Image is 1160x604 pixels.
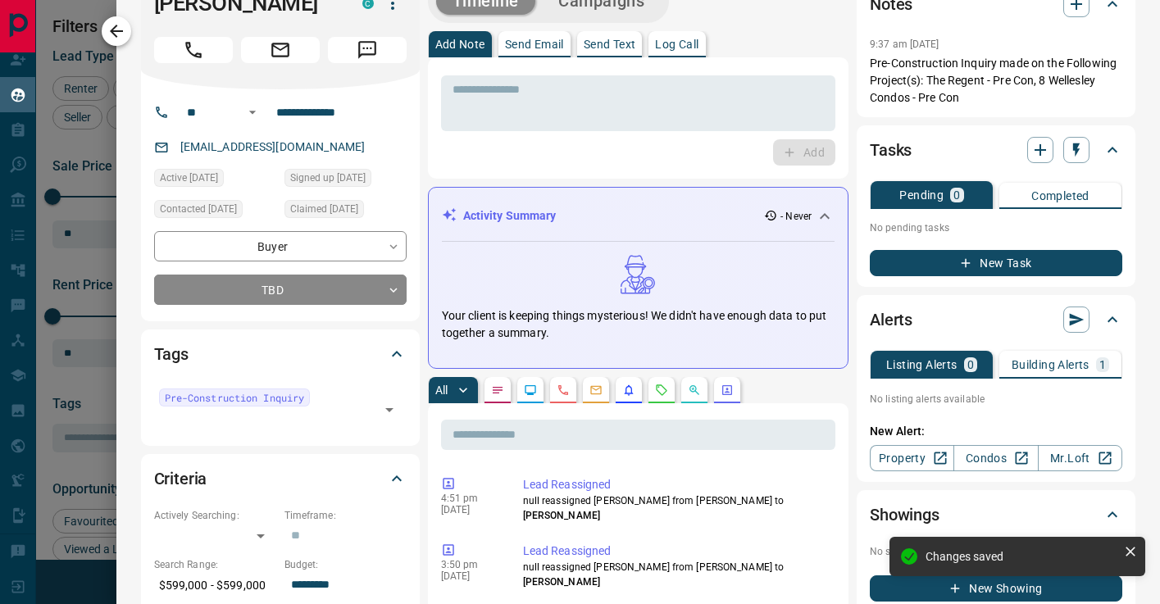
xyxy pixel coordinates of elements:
div: Activity Summary- Never [442,201,835,231]
p: Activity Summary [463,207,557,225]
span: Email [241,37,320,63]
p: 0 [953,189,960,201]
h2: Criteria [154,465,207,492]
p: Completed [1031,190,1089,202]
p: All [435,384,448,396]
p: null reassigned [PERSON_NAME] from [PERSON_NAME] to [523,560,830,589]
p: Timeframe: [284,508,407,523]
a: Condos [953,445,1038,471]
p: Lead Reassigned [523,543,830,560]
div: Tasks [870,130,1122,170]
button: Open [243,102,262,122]
p: Budget: [284,557,407,572]
svg: Listing Alerts [622,384,635,397]
p: [DATE] [441,504,498,515]
p: Building Alerts [1012,359,1089,370]
a: [EMAIL_ADDRESS][DOMAIN_NAME] [180,140,366,153]
span: Pre-Construction Inquiry [165,389,305,406]
div: Fri Jan 25 2019 [284,169,407,192]
button: New Task [870,250,1122,276]
p: [DATE] [441,570,498,582]
svg: Notes [491,384,504,397]
div: Tags [154,334,407,374]
p: Send Text [584,39,636,50]
div: Buyer [154,231,407,261]
span: Call [154,37,233,63]
p: 0 [967,359,974,370]
h2: Tags [154,341,189,367]
p: Actively Searching: [154,508,276,523]
p: No listing alerts available [870,392,1122,406]
p: Search Range: [154,557,276,572]
svg: Calls [557,384,570,397]
span: Contacted [DATE] [160,201,237,217]
div: Criteria [154,459,407,498]
p: 1 [1099,359,1106,370]
p: Log Call [655,39,698,50]
h2: Showings [870,502,939,528]
div: Tue Nov 08 2022 [154,169,276,192]
p: Lead Reassigned [523,476,830,493]
p: $599,000 - $599,000 [154,572,276,599]
svg: Requests [655,384,668,397]
div: TBD [154,275,407,305]
p: 3:50 pm [441,559,498,570]
p: 4:51 pm [441,493,498,504]
svg: Opportunities [688,384,701,397]
p: Add Note [435,39,485,50]
p: - Never [780,209,812,224]
p: Send Email [505,39,564,50]
p: Your client is keeping things mysterious! We didn't have enough data to put together a summary. [442,307,835,342]
p: No showings booked [870,544,1122,559]
span: [PERSON_NAME] [523,510,600,521]
p: Pending [899,189,944,201]
span: [PERSON_NAME] [523,576,600,588]
button: Open [378,398,401,421]
div: Showings [870,495,1122,534]
div: Alerts [870,300,1122,339]
h2: Alerts [870,307,912,333]
p: null reassigned [PERSON_NAME] from [PERSON_NAME] to [523,493,830,523]
p: 9:37 am [DATE] [870,39,939,50]
div: Sun Oct 17 2021 [154,200,276,223]
p: New Alert: [870,423,1122,440]
div: Changes saved [926,550,1117,563]
p: No pending tasks [870,216,1122,240]
svg: Emails [589,384,603,397]
svg: Agent Actions [721,384,734,397]
span: Signed up [DATE] [290,170,366,186]
span: Active [DATE] [160,170,218,186]
p: Listing Alerts [886,359,958,370]
span: Claimed [DATE] [290,201,358,217]
div: Tue Aug 20 2024 [284,200,407,223]
span: Message [328,37,407,63]
h2: Tasks [870,137,912,163]
a: Mr.Loft [1038,445,1122,471]
button: New Showing [870,575,1122,602]
a: Property [870,445,954,471]
svg: Lead Browsing Activity [524,384,537,397]
p: Pre-Construction Inquiry made on the Following Project(s): The Regent - Pre Con, 8 Wellesley Cond... [870,55,1122,107]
